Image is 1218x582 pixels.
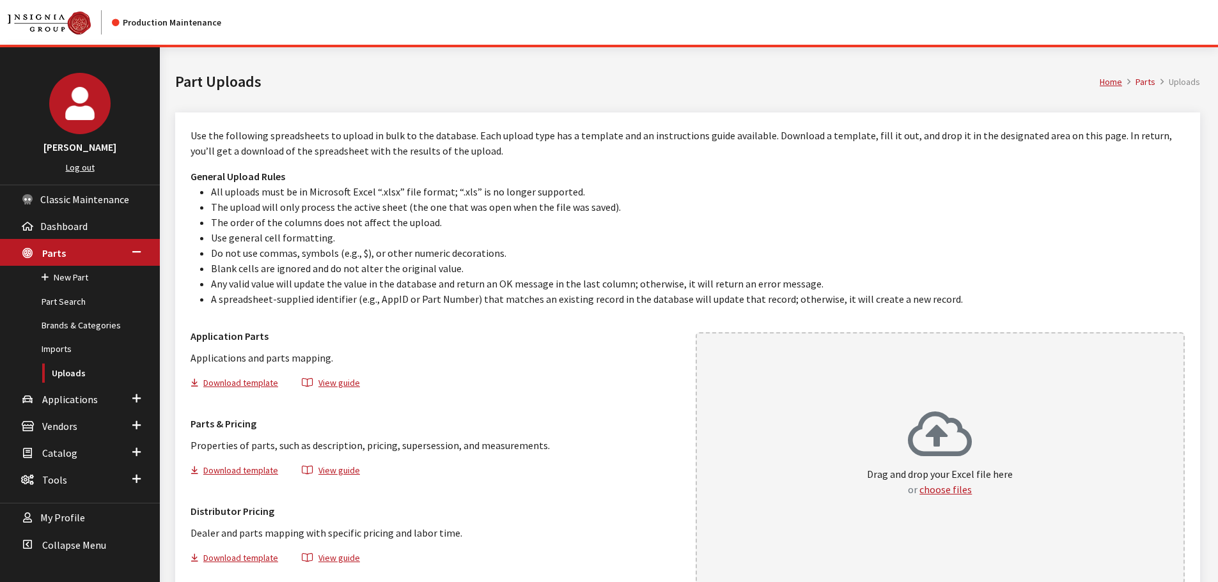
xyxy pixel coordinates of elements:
h3: Application Parts [191,328,680,344]
button: View guide [291,551,371,569]
span: Parts [42,247,66,259]
li: Use general cell formatting. [211,230,1185,245]
li: All uploads must be in Microsoft Excel “.xlsx” file format; “.xls” is no longer supported. [211,184,1185,199]
h3: [PERSON_NAME] [13,139,147,155]
button: Download template [191,376,289,394]
span: or [908,483,917,496]
li: Parts [1122,75,1155,89]
button: View guide [291,463,371,482]
li: Blank cells are ignored and do not alter the original value. [211,261,1185,276]
div: Production Maintenance [112,16,221,29]
span: Collapse Menu [42,539,106,551]
img: Catalog Maintenance [8,11,91,34]
p: Drag and drop your Excel file here [867,466,1013,497]
span: My Profile [40,512,85,525]
li: The order of the columns does not affect the upload. [211,215,1185,230]
span: Catalog [42,447,77,459]
a: Log out [66,162,95,173]
h3: Distributor Pricing [191,503,680,519]
button: View guide [291,376,371,394]
li: The upload will only process the active sheet (the one that was open when the file was saved). [211,199,1185,215]
li: Any valid value will update the value in the database and return an OK message in the last column... [211,276,1185,291]
p: Applications and parts mapping. [191,350,680,365]
span: Tools [42,473,67,486]
h1: Part Uploads [175,70,1100,93]
li: Do not use commas, symbols (e.g., $), or other numeric decorations. [211,245,1185,261]
span: Vendors [42,420,77,433]
h3: Parts & Pricing [191,416,680,431]
span: Applications [42,393,98,406]
li: Uploads [1155,75,1200,89]
a: Home [1100,76,1122,88]
span: Classic Maintenance [40,193,129,206]
img: Cheyenne Dorton [49,73,111,134]
button: Download template [191,551,289,569]
button: Download template [191,463,289,482]
li: A spreadsheet-supplied identifier (e.g., AppID or Part Number) that matches an existing record in... [211,291,1185,307]
button: choose files [919,482,972,497]
p: Use the following spreadsheets to upload in bulk to the database. Each upload type has a template... [191,128,1185,158]
span: Dashboard [40,220,88,233]
a: Insignia Group logo [8,10,112,34]
p: Dealer and parts mapping with specific pricing and labor time. [191,525,680,540]
h3: General Upload Rules [191,169,1185,184]
p: Properties of parts, such as description, pricing, supersession, and measurements. [191,438,680,453]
